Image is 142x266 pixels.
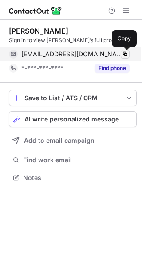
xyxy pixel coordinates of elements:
img: ContactOut v5.3.10 [9,5,62,16]
button: Add to email campaign [9,133,137,149]
button: Notes [9,172,137,184]
button: Reveal Button [95,64,130,73]
span: Find work email [23,156,133,164]
span: AI write personalized message [24,116,119,123]
div: [PERSON_NAME] [9,27,68,35]
span: Notes [23,174,133,182]
span: [EMAIL_ADDRESS][DOMAIN_NAME] [21,50,123,58]
button: AI write personalized message [9,111,137,127]
button: save-profile-one-click [9,90,137,106]
div: Save to List / ATS / CRM [24,94,121,102]
div: Sign in to view [PERSON_NAME]’s full profile [9,36,137,44]
button: Find work email [9,154,137,166]
span: Add to email campaign [24,137,95,144]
